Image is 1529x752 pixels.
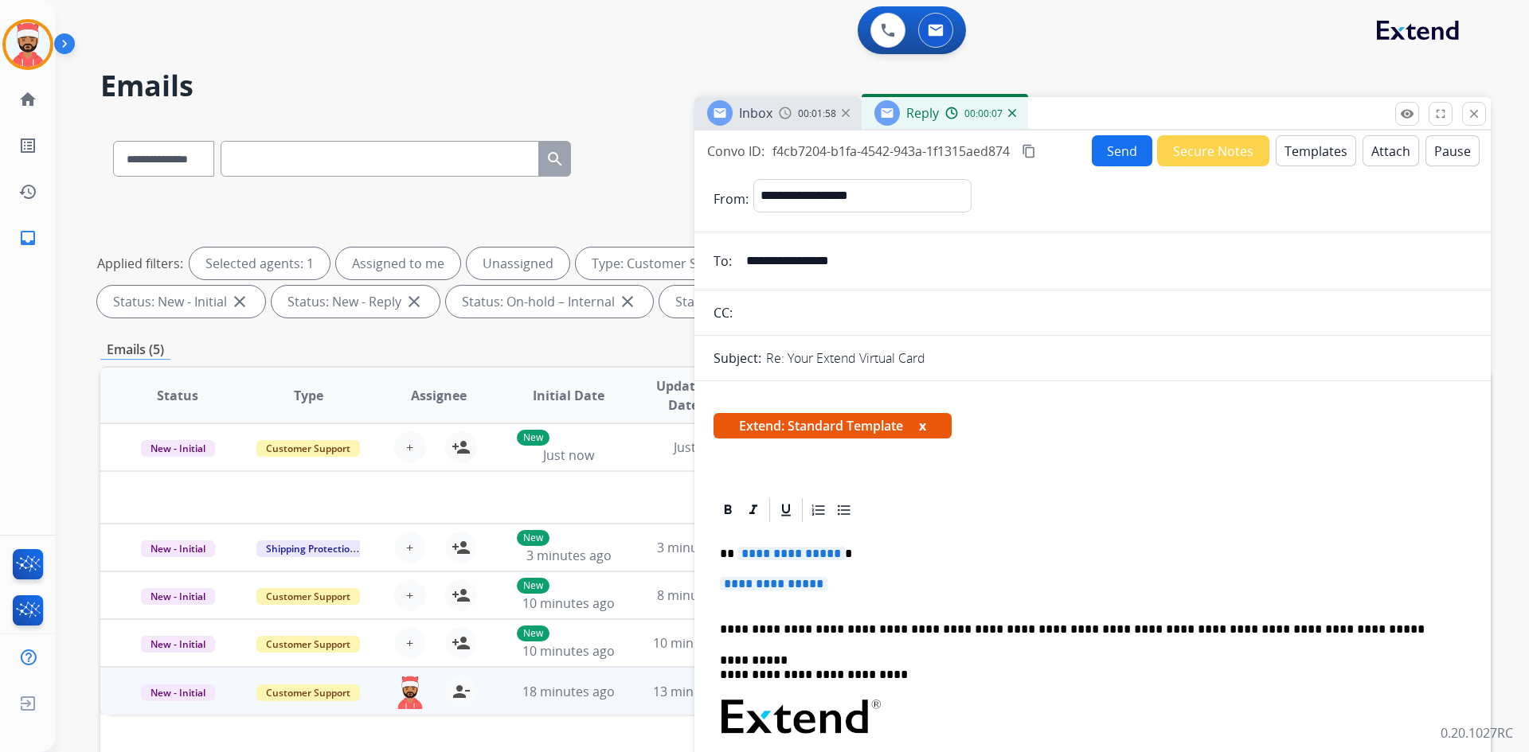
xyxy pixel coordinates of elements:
span: 00:00:07 [964,107,1003,120]
span: Customer Support [256,440,360,457]
p: New [517,430,549,446]
div: Ordered List [807,498,831,522]
span: Customer Support [256,588,360,605]
p: 0.20.1027RC [1441,723,1513,742]
span: 10 minutes ago [522,594,615,612]
div: Status: On-hold – Internal [446,286,653,318]
button: Pause [1425,135,1480,166]
div: Status: New - Initial [97,286,265,318]
mat-icon: person_add [452,538,471,557]
img: avatar [6,22,50,67]
span: Initial Date [533,386,604,405]
p: New [517,625,549,641]
span: New - Initial [141,588,215,605]
span: + [406,538,413,557]
mat-icon: fullscreen [1433,107,1448,121]
p: Convo ID: [707,142,764,161]
span: Assignee [411,386,467,405]
button: Attach [1363,135,1419,166]
button: + [394,579,426,611]
div: Type: Customer Support [576,247,777,279]
span: Customer Support [256,684,360,701]
p: Re: Your Extend Virtual Card [766,349,925,368]
span: Type [294,386,323,405]
mat-icon: close [618,292,637,311]
mat-icon: person_add [452,438,471,457]
span: New - Initial [141,440,215,457]
span: 10 minutes ago [653,634,745,652]
mat-icon: close [230,292,249,311]
span: Just now [674,438,725,456]
span: Inbox [739,104,772,122]
div: Bullet List [832,498,856,522]
mat-icon: content_copy [1022,144,1036,158]
span: 10 minutes ago [522,642,615,660]
span: 3 minutes ago [526,547,612,564]
button: x [919,416,926,435]
mat-icon: person_remove [452,682,471,701]
p: New [517,578,549,594]
span: 8 minutes ago [657,586,742,604]
span: Reply [906,104,939,122]
div: Unassigned [467,247,569,279]
span: 00:01:58 [798,107,836,120]
span: Status [157,386,198,405]
div: Assigned to me [336,247,460,279]
mat-icon: close [1467,107,1481,121]
mat-icon: search [546,150,565,169]
div: Bold [716,498,740,522]
span: Just now [543,446,594,464]
span: Shipping Protection [256,540,366,557]
span: New - Initial [141,540,215,557]
span: New - Initial [141,636,215,653]
span: 18 minutes ago [522,683,615,700]
div: Italic [741,498,765,522]
span: New - Initial [141,684,215,701]
button: Send [1092,135,1152,166]
mat-icon: close [405,292,424,311]
mat-icon: person_add [452,586,471,605]
mat-icon: home [18,90,37,109]
mat-icon: person_add [452,633,471,653]
button: Secure Notes [1157,135,1269,166]
span: 3 minutes ago [657,539,742,556]
p: Emails (5) [100,340,170,360]
button: Templates [1276,135,1356,166]
span: f4cb7204-b1fa-4542-943a-1f1315aed874 [772,142,1010,160]
span: Updated Date [647,376,720,415]
div: Status: On-hold - Customer [659,286,877,318]
p: Subject: [714,349,761,368]
img: agent-avatar [394,676,426,709]
span: + [406,438,413,457]
div: Underline [774,498,798,522]
button: + [394,431,426,463]
span: + [406,633,413,653]
p: New [517,530,549,546]
h2: Emails [100,70,1491,102]
span: + [406,586,413,605]
mat-icon: history [18,182,37,201]
div: Selected agents: 1 [190,247,330,279]
button: + [394,627,426,659]
p: From: [714,189,749,208]
p: Applied filters: [97,254,183,273]
mat-icon: remove_red_eye [1400,107,1414,121]
mat-icon: list_alt [18,136,37,155]
span: Customer Support [256,636,360,653]
button: + [394,532,426,563]
mat-icon: inbox [18,228,37,247]
p: CC: [714,303,733,322]
p: To: [714,251,732,271]
span: 13 minutes ago [653,683,745,700]
span: Extend: Standard Template [714,413,952,438]
div: Status: New - Reply [272,286,440,318]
